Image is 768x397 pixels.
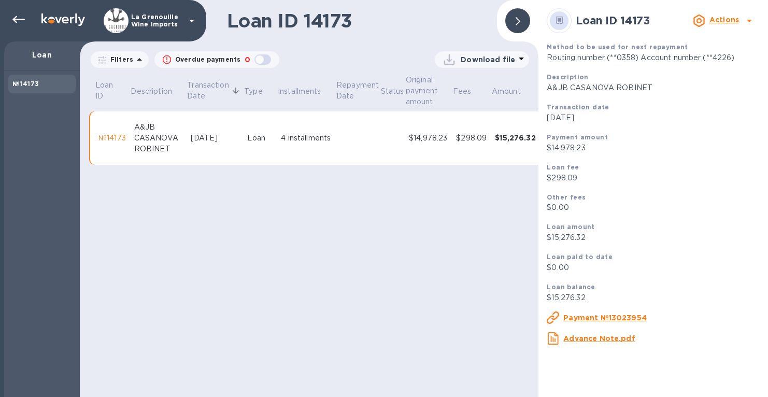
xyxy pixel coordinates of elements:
span: Fees [453,86,485,97]
p: Transaction Date [187,80,229,102]
span: Original payment amount [406,75,451,107]
b: №14173 [12,80,39,88]
b: Other fees [547,193,586,201]
h1: Loan ID 14173 [227,10,489,32]
b: Description [547,73,588,81]
span: Description [131,86,185,97]
b: Method to be used for next repayment [547,43,688,51]
p: $298.09 [547,173,760,183]
p: $0.00 [547,262,760,273]
div: №14173 [98,133,126,144]
p: Loan [12,50,72,60]
p: Amount [492,86,521,97]
u: Advance Note.pdf [563,334,635,343]
b: Loan ID 14173 [576,14,650,27]
p: Installments [278,86,321,97]
p: $15,276.32 [547,232,760,243]
b: Loan fee [547,163,579,171]
b: Actions [709,16,739,24]
div: $15,276.32 [495,133,536,143]
span: Installments [278,86,335,97]
b: Payment amount [547,133,608,141]
p: Repayment Date [336,80,379,102]
div: A&JB CASANOVA ROBINET [134,122,182,154]
p: [DATE] [547,112,760,123]
img: Logo [41,13,85,26]
p: Original payment amount [406,75,438,107]
div: [DATE] [191,133,239,144]
p: Description [131,86,172,97]
u: Payment №13023954 [563,314,647,322]
p: La Grenouille Wine Imports [131,13,183,28]
p: Overdue payments [175,55,240,64]
b: Loan amount [547,223,594,231]
p: Status [381,86,404,97]
p: Type [244,86,263,97]
p: A&JB CASANOVA ROBINET [547,82,760,93]
span: Type [244,86,276,97]
div: Loan [247,133,273,144]
p: Filters [106,55,133,64]
p: Fees [453,86,472,97]
button: Overdue payments0 [154,51,279,68]
span: Transaction Date [187,80,242,102]
b: Transaction date [547,103,609,111]
p: $14,978.23 [547,143,760,153]
b: Loan paid to date [547,253,613,261]
div: $14,978.23 [409,133,448,144]
div: $298.09 [456,133,487,144]
span: Loan ID [95,80,129,102]
p: 0 [245,54,250,65]
div: 4 installments [281,133,331,144]
b: Loan balance [547,283,595,291]
p: Routing number (**0358) Account number (**4226) [547,52,760,63]
p: Loan ID [95,80,116,102]
p: $0.00 [547,202,760,213]
span: Amount [492,86,534,97]
p: $15,276.32 [547,292,760,303]
p: Download file [461,54,515,65]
